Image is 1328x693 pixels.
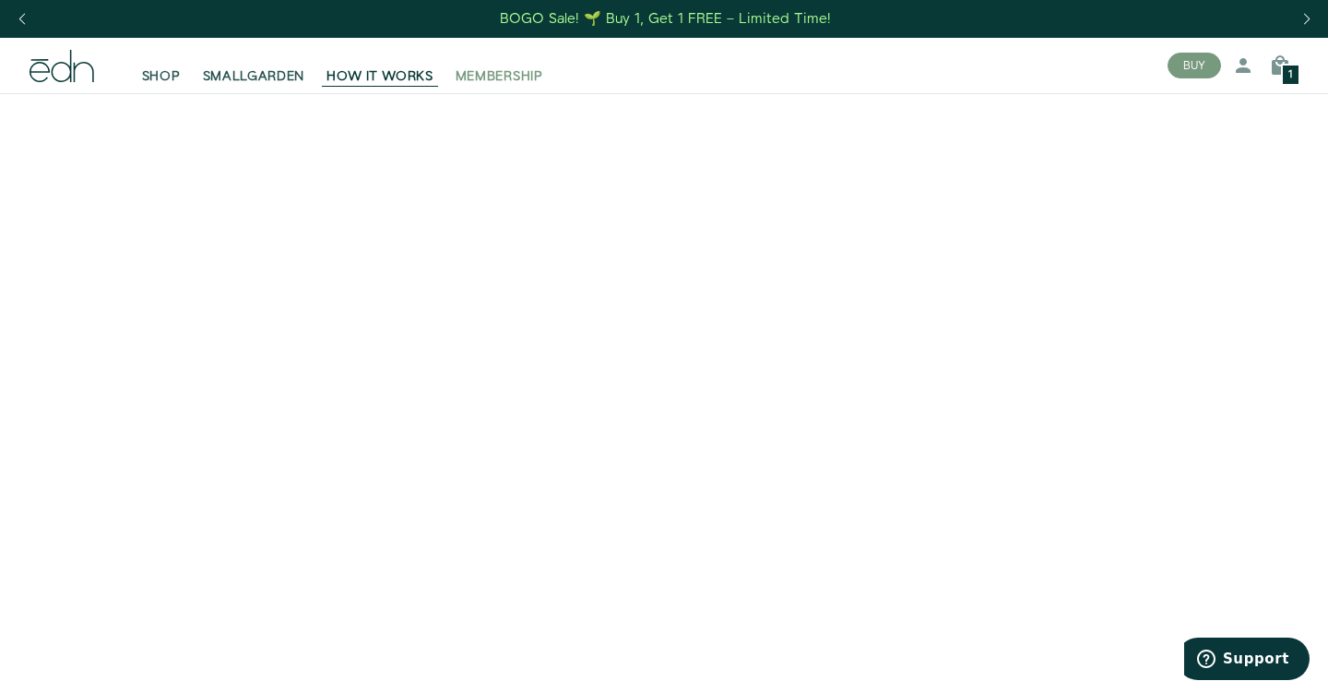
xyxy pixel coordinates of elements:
[192,45,316,86] a: SMALLGARDEN
[326,67,433,86] span: HOW IT WORKS
[203,67,305,86] span: SMALLGARDEN
[499,5,834,33] a: BOGO Sale! 🌱 Buy 1, Get 1 FREE – Limited Time!
[456,67,543,86] span: MEMBERSHIP
[500,9,831,29] div: BOGO Sale! 🌱 Buy 1, Get 1 FREE – Limited Time!
[142,67,181,86] span: SHOP
[1184,638,1310,684] iframe: Opens a widget where you can find more information
[1168,53,1221,78] button: BUY
[445,45,554,86] a: MEMBERSHIP
[1288,70,1293,80] span: 1
[315,45,444,86] a: HOW IT WORKS
[131,45,192,86] a: SHOP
